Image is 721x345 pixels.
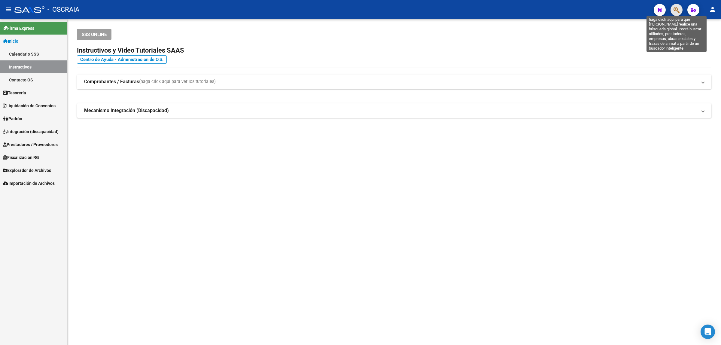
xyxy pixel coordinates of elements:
button: SSS ONLINE [77,29,111,40]
span: Fiscalización RG [3,154,39,161]
strong: Mecanismo Integración (Discapacidad) [84,107,169,114]
span: Tesorería [3,90,26,96]
span: Prestadores / Proveedores [3,141,58,148]
span: SSS ONLINE [82,32,107,37]
mat-icon: person [709,6,716,13]
mat-icon: menu [5,6,12,13]
mat-expansion-panel-header: Comprobantes / Facturas(haga click aquí para ver los tutoriales) [77,75,711,89]
span: Firma Express [3,25,34,32]
span: (haga click aquí para ver los tutoriales) [139,78,216,85]
span: Padrón [3,115,22,122]
div: Open Intercom Messenger [701,325,715,339]
span: Liquidación de Convenios [3,102,56,109]
span: Explorador de Archivos [3,167,51,174]
span: Inicio [3,38,18,44]
span: - OSCRAIA [47,3,79,16]
strong: Comprobantes / Facturas [84,78,139,85]
span: Integración (discapacidad) [3,128,59,135]
mat-expansion-panel-header: Mecanismo Integración (Discapacidad) [77,103,711,118]
a: Centro de Ayuda - Administración de O.S. [77,55,167,64]
h2: Instructivos y Video Tutoriales SAAS [77,45,711,56]
span: Importación de Archivos [3,180,55,187]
